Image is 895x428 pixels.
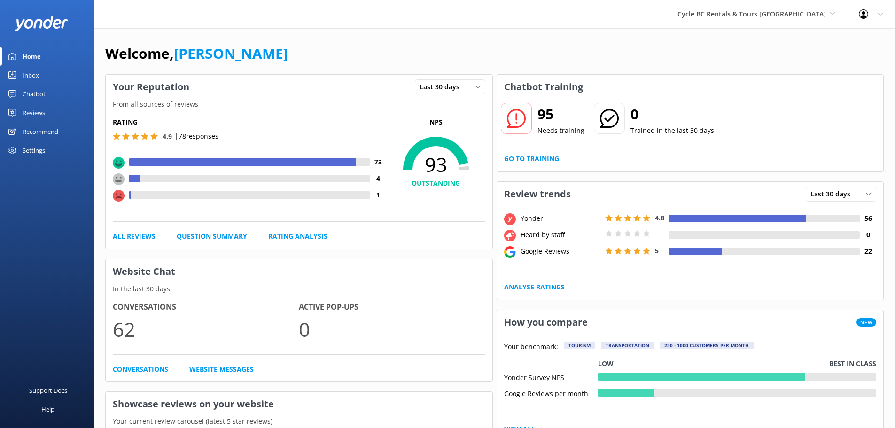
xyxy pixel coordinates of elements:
p: Best in class [829,358,876,369]
h3: Review trends [497,182,578,206]
a: Website Messages [189,364,254,374]
p: | 78 responses [175,131,218,141]
p: From all sources of reviews [106,99,492,109]
div: Transportation [601,342,654,349]
img: yonder-white-logo.png [14,16,68,31]
div: Settings [23,141,45,160]
h4: Conversations [113,301,299,313]
h4: 1 [370,190,387,200]
a: [PERSON_NAME] [174,44,288,63]
p: 62 [113,313,299,345]
div: Yonder [518,213,603,224]
h3: Chatbot Training [497,75,590,99]
span: Cycle BC Rentals & Tours [GEOGRAPHIC_DATA] [677,9,826,18]
span: 5 [655,246,659,255]
h4: 0 [860,230,876,240]
h1: Welcome, [105,42,288,65]
a: Rating Analysis [268,231,327,241]
div: Inbox [23,66,39,85]
div: Chatbot [23,85,46,103]
h4: 56 [860,213,876,224]
h3: Showcase reviews on your website [106,392,492,416]
p: NPS [387,117,485,127]
h5: Rating [113,117,387,127]
h4: 4 [370,173,387,184]
div: Tourism [564,342,595,349]
div: Google Reviews [518,246,603,257]
div: Home [23,47,41,66]
h2: 0 [630,103,714,125]
a: Conversations [113,364,168,374]
a: Go to Training [504,154,559,164]
h4: OUTSTANDING [387,178,485,188]
p: Trained in the last 30 days [630,125,714,136]
div: Heard by staff [518,230,603,240]
p: Needs training [537,125,584,136]
p: 0 [299,313,485,345]
h3: Your Reputation [106,75,196,99]
h2: 95 [537,103,584,125]
span: Last 30 days [810,189,856,199]
a: All Reviews [113,231,156,241]
div: 250 - 1000 customers per month [660,342,754,349]
h4: 22 [860,246,876,257]
a: Question Summary [177,231,247,241]
div: Google Reviews per month [504,389,598,397]
div: Support Docs [29,381,67,400]
p: Your benchmark: [504,342,558,353]
div: Help [41,400,54,419]
p: Low [598,358,614,369]
div: Yonder Survey NPS [504,373,598,381]
span: 93 [387,153,485,176]
h4: 73 [370,157,387,167]
h3: How you compare [497,310,595,335]
span: 4.8 [655,213,664,222]
div: Reviews [23,103,45,122]
h4: Active Pop-ups [299,301,485,313]
p: Your current review carousel (latest 5 star reviews) [106,416,492,427]
span: 4.9 [163,132,172,141]
span: New [856,318,876,327]
a: Analyse Ratings [504,282,565,292]
p: In the last 30 days [106,284,492,294]
div: Recommend [23,122,58,141]
h3: Website Chat [106,259,492,284]
span: Last 30 days [420,82,465,92]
